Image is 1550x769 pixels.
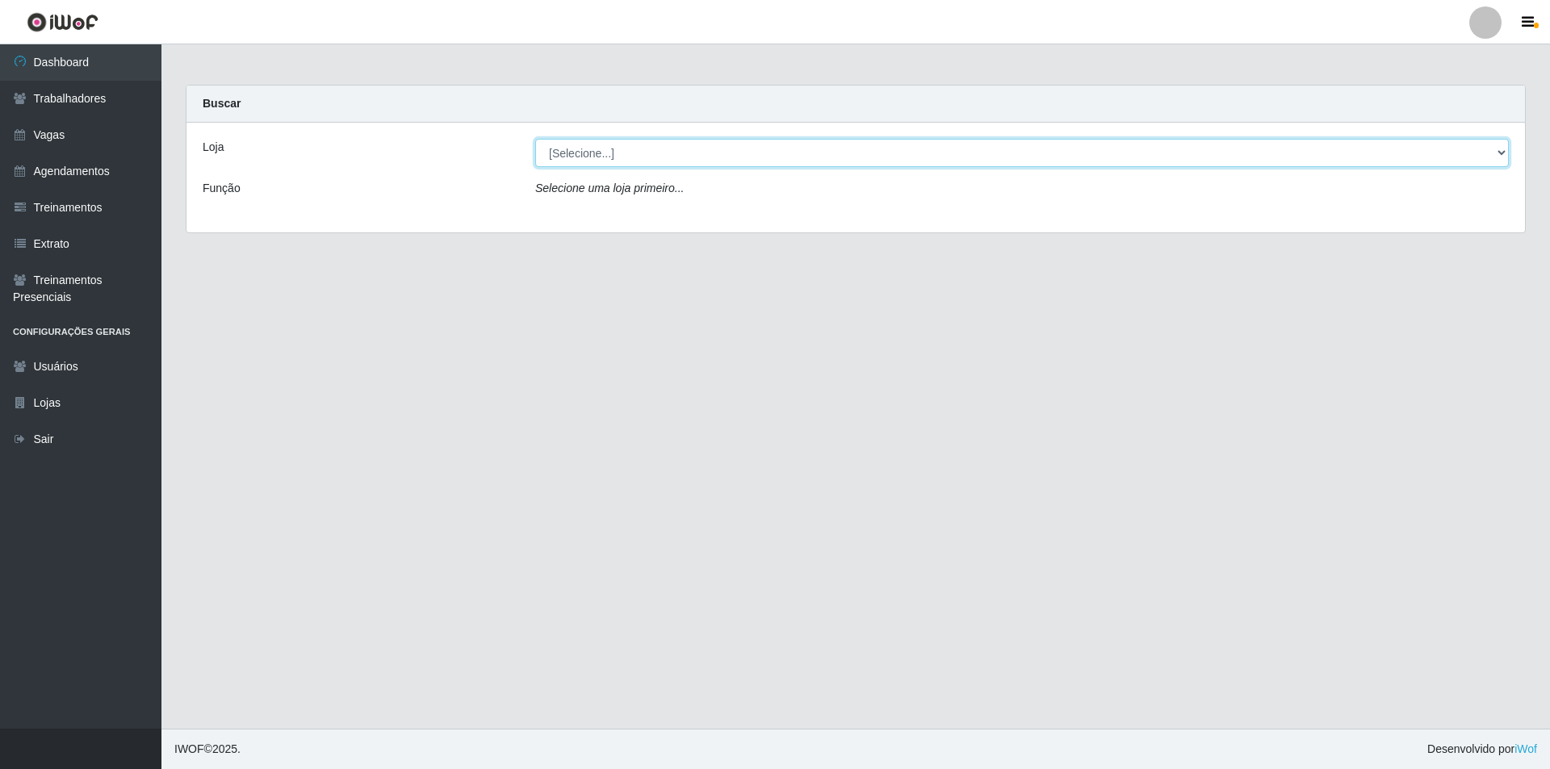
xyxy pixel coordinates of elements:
[203,139,224,156] label: Loja
[174,741,241,758] span: © 2025 .
[1427,741,1537,758] span: Desenvolvido por
[1514,742,1537,755] a: iWof
[174,742,204,755] span: IWOF
[535,182,684,194] i: Selecione uma loja primeiro...
[27,12,98,32] img: CoreUI Logo
[203,97,241,110] strong: Buscar
[203,180,241,197] label: Função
